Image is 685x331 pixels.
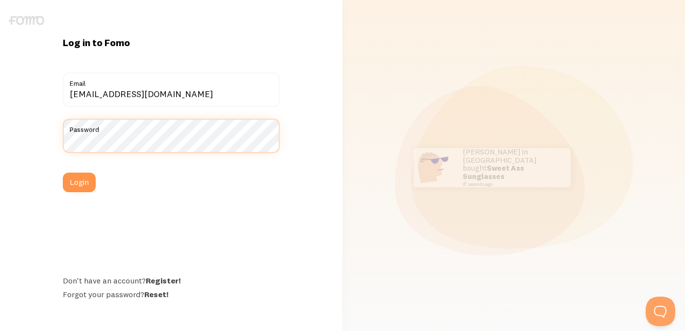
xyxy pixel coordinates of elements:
[63,119,279,135] label: Password
[63,289,279,299] div: Forgot your password?
[63,73,279,89] label: Email
[63,36,279,49] h1: Log in to Fomo
[63,276,279,285] div: Don't have an account?
[646,297,675,326] iframe: Help Scout Beacon - Open
[144,289,168,299] a: Reset!
[146,276,181,285] a: Register!
[9,16,44,25] img: fomo-logo-gray-b99e0e8ada9f9040e2984d0d95b3b12da0074ffd48d1e5cb62ac37fc77b0b268.svg
[63,173,96,192] button: Login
